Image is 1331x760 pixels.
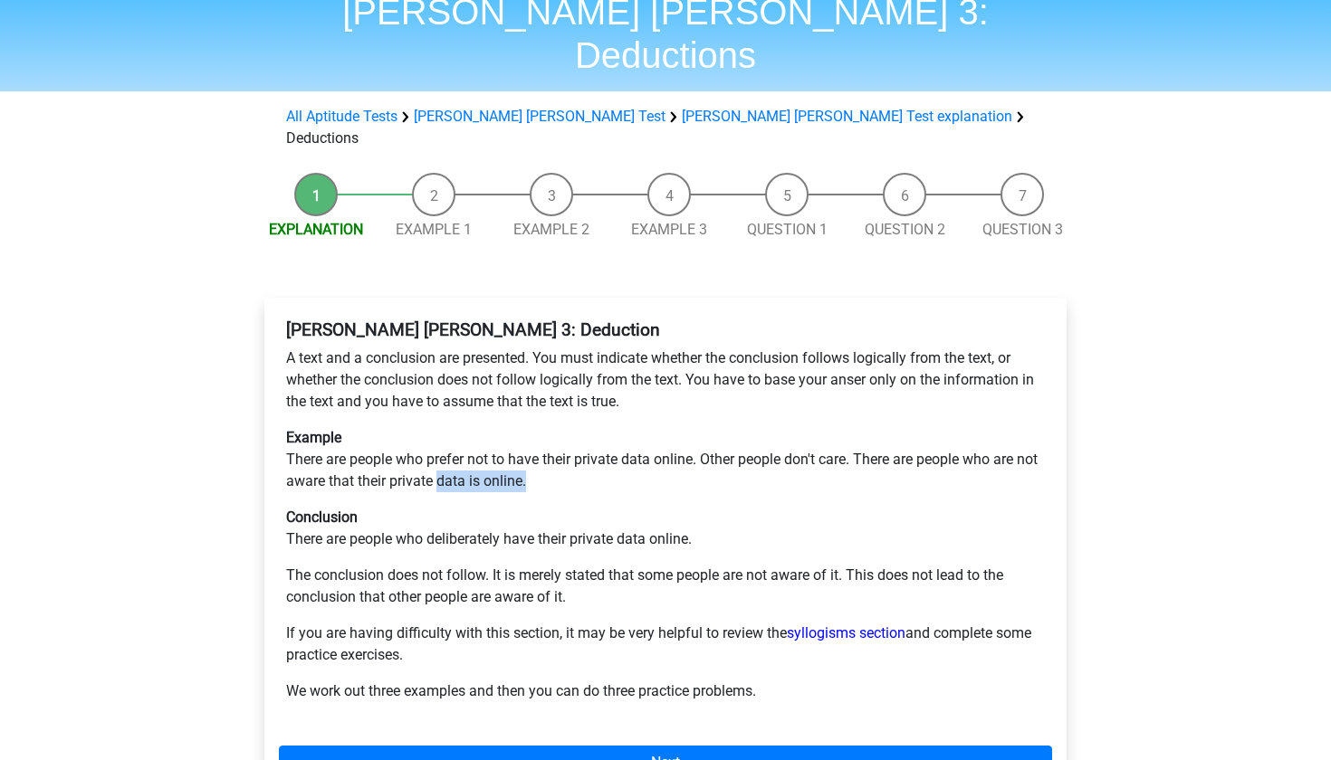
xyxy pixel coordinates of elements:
[865,221,945,238] a: Question 2
[286,108,397,125] a: All Aptitude Tests
[286,680,1045,702] p: We work out three examples and then you can do three practice problems.
[396,221,472,238] a: Example 1
[286,347,1045,413] p: A text and a conclusion are presented. You must indicate whether the conclusion follows logically...
[286,508,358,526] b: Conclusion
[279,106,1052,149] div: Deductions
[513,221,589,238] a: Example 2
[286,427,1045,492] p: There are people who prefer not to have their private data online. Other people don't care. There...
[414,108,665,125] a: [PERSON_NAME] [PERSON_NAME] Test
[286,622,1045,666] p: If you are having difficulty with this section, it may be very helpful to review the and complete...
[269,221,363,238] a: Explanation
[286,507,1045,550] p: There are people who deliberately have their private data online.
[286,565,1045,608] p: The conclusion does not follow. It is merely stated that some people are not aware of it. This do...
[787,624,905,641] a: syllogisms section
[286,319,660,340] b: [PERSON_NAME] [PERSON_NAME] 3: Deduction
[286,429,341,446] b: Example
[631,221,707,238] a: Example 3
[682,108,1012,125] a: [PERSON_NAME] [PERSON_NAME] Test explanation
[747,221,828,238] a: Question 1
[982,221,1063,238] a: Question 3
